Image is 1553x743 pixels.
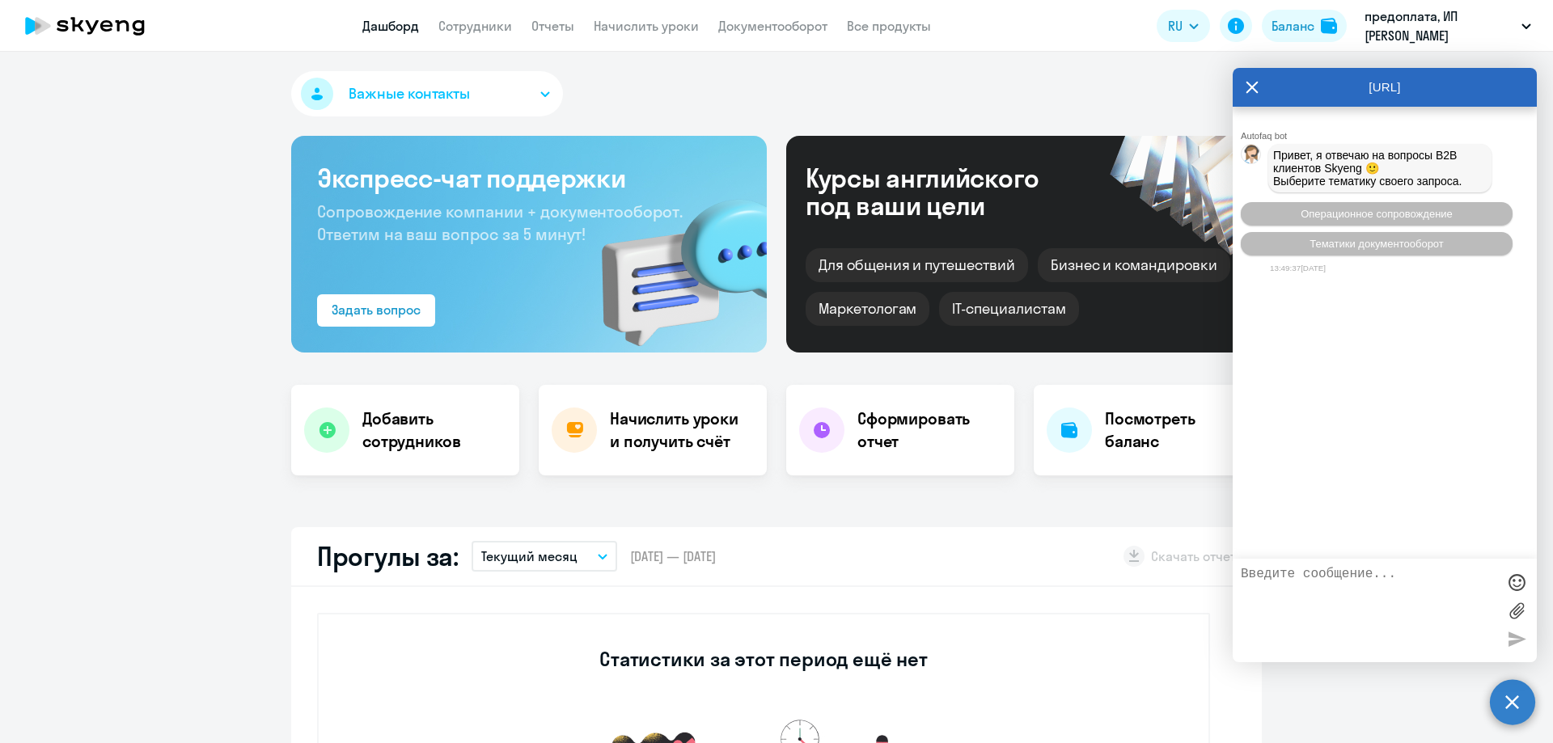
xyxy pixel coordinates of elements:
[291,71,563,116] button: Важные контакты
[317,540,459,572] h2: Прогулы за:
[317,162,741,194] h3: Экспресс-чат поддержки
[332,300,421,319] div: Задать вопрос
[1241,202,1513,226] button: Операционное сопровождение
[481,547,578,566] p: Текущий месяц
[1273,149,1462,188] span: Привет, я отвечаю на вопросы B2B клиентов Skyeng 🙂 Выберите тематику своего запроса.
[1310,238,1444,250] span: Тематики документооборот
[1272,16,1314,36] div: Баланс
[1356,6,1539,45] button: предоплата, ИП [PERSON_NAME]
[1241,232,1513,255] button: Тематики документооборот
[806,164,1082,219] div: Курсы английского под ваши цели
[317,294,435,327] button: Задать вопрос
[1262,10,1347,42] button: Балансbalance
[1105,407,1249,453] h4: Посмотреть баланс
[1038,248,1230,282] div: Бизнес и командировки
[1157,10,1210,42] button: RU
[1241,131,1537,141] div: Autofaq bot
[806,248,1028,282] div: Для общения и путешествий
[362,18,419,34] a: Дашборд
[806,292,929,326] div: Маркетологам
[939,292,1078,326] div: IT-специалистам
[1270,264,1326,272] time: 13:49:37[DATE]
[362,407,506,453] h4: Добавить сотрудников
[578,171,767,353] img: bg-img
[531,18,574,34] a: Отчеты
[349,83,470,104] span: Важные контакты
[630,547,716,565] span: [DATE] — [DATE]
[1321,18,1337,34] img: balance
[1301,208,1453,220] span: Операционное сопровождение
[847,18,931,34] a: Все продукты
[438,18,512,34] a: Сотрудники
[1365,6,1515,45] p: предоплата, ИП [PERSON_NAME]
[472,541,617,572] button: Текущий месяц
[1242,145,1262,168] img: bot avatar
[594,18,699,34] a: Начислить уроки
[599,646,927,672] h3: Статистики за этот период ещё нет
[610,407,751,453] h4: Начислить уроки и получить счёт
[1168,16,1183,36] span: RU
[718,18,827,34] a: Документооборот
[857,407,1001,453] h4: Сформировать отчет
[1504,598,1529,623] label: Лимит 10 файлов
[317,201,683,244] span: Сопровождение компании + документооборот. Ответим на ваш вопрос за 5 минут!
